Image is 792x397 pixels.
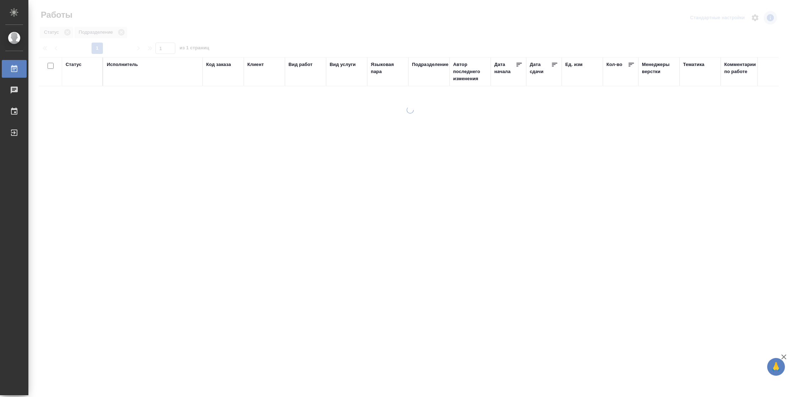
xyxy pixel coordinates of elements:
span: 🙏 [770,359,782,374]
div: Ед. изм [565,61,583,68]
div: Подразделение [412,61,449,68]
div: Статус [66,61,82,68]
div: Менеджеры верстки [642,61,676,75]
div: Вид работ [288,61,313,68]
div: Кол-во [606,61,622,68]
div: Исполнитель [107,61,138,68]
div: Вид услуги [330,61,356,68]
div: Комментарии по работе [724,61,758,75]
div: Автор последнего изменения [453,61,487,82]
button: 🙏 [767,358,785,376]
div: Языковая пара [371,61,405,75]
div: Дата сдачи [530,61,551,75]
div: Код заказа [206,61,231,68]
div: Клиент [247,61,264,68]
div: Дата начала [494,61,516,75]
div: Тематика [683,61,704,68]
